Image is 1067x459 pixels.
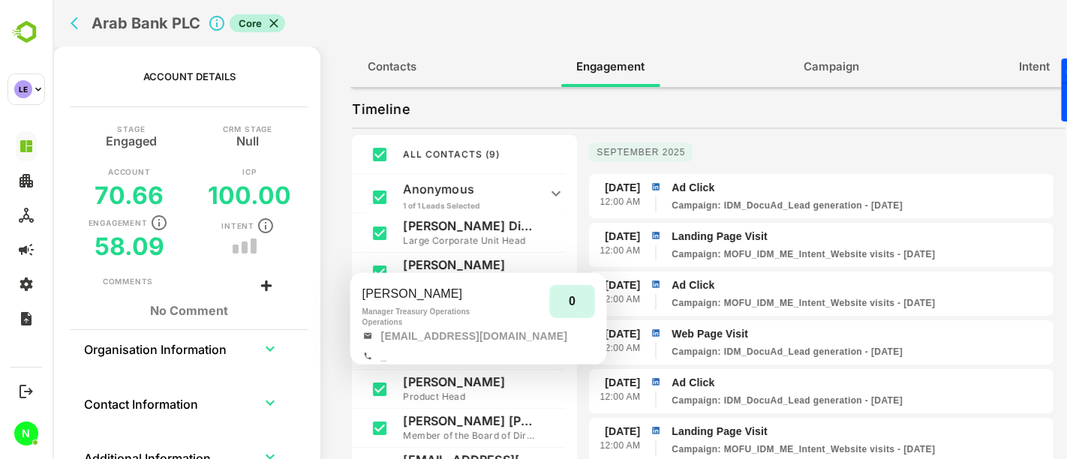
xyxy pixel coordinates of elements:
[190,168,203,175] p: ICP
[619,180,995,196] p: Ad Click
[597,375,610,388] img: linkedin.png
[350,148,447,160] span: ALL CONTACTS ( 9 )
[597,277,610,291] img: linkedin.png
[350,257,485,272] p: [PERSON_NAME]
[547,390,588,405] p: 12:00 AM
[751,57,807,76] span: Campaign
[170,125,220,133] p: CRM Stage
[206,337,229,360] button: expand row
[298,46,1014,87] div: full width tabs example
[619,424,995,439] p: Landing Page Visit
[50,304,224,318] h1: No Comment
[350,335,485,350] p: [PERSON_NAME]
[547,341,588,356] p: 12:00 AM
[184,133,206,145] h5: Null
[43,181,112,210] h5: 70.66
[619,345,850,358] p: IDM_DocuAd_Lead generation - Aug 8, 2025
[155,181,239,210] h5: 100.00
[547,244,588,259] p: 12:00 AM
[36,219,95,226] p: Engagement
[42,232,112,261] h5: 58.09
[966,57,997,76] span: Intent
[350,374,485,389] p: [PERSON_NAME]
[552,326,588,341] p: [DATE]
[552,375,588,390] p: [DATE]
[31,330,192,366] th: Organisation Information
[619,442,882,456] p: MOFU_IDM_ME_Intent_Website visits - Jul 22, 2025
[350,413,485,428] p: [PERSON_NAME] [PERSON_NAME]
[16,381,36,401] button: Logout
[299,97,357,121] p: Timeline
[56,168,98,175] p: Account
[177,16,218,31] span: Core
[552,277,588,292] p: [DATE]
[552,229,588,244] p: [DATE]
[597,424,610,437] img: linkedin.png
[350,233,485,248] p: Large Corporate Unit Head
[311,174,512,213] div: Anonymous1 of 1 Leads Selected
[53,133,104,145] h5: Engaged
[350,272,485,287] p: Manager Treasury Operations
[350,428,485,443] p: Member of the Board of Directors and the Audit & Risk Committee
[155,14,173,32] svg: Click to close Account details panel
[597,180,610,193] img: linkedin.png
[14,12,37,34] button: back
[169,222,202,229] p: Intent
[597,229,610,242] img: linkedin.png
[39,14,148,32] h2: Arab Bank PLC
[552,180,588,195] p: [DATE]
[619,375,995,391] p: Ad Click
[31,385,192,421] th: Contact Information
[206,391,229,414] button: expand row
[177,14,233,32] div: Core
[619,394,850,407] p: IDM_DocuAd_Lead generation - Aug 8, 2025
[547,439,588,454] p: 12:00 AM
[65,125,92,133] p: Stage
[619,229,995,244] p: Landing Page Visit
[619,296,882,310] p: MOFU_IDM_ME_Intent_Website visits - Jul 22, 2025
[14,80,32,98] div: LE
[350,181,485,196] p: Anonymous
[350,304,485,319] p: [PERSON_NAME]
[350,218,485,233] p: [PERSON_NAME] DipFSM, MBA
[619,247,882,261] p: MOFU_IDM_ME_Intent_Website visits - Jul 22, 2025
[524,57,592,76] span: Engagement
[537,142,640,162] p: September 2025
[14,421,38,445] div: N
[316,57,365,76] span: Contacts
[552,424,588,439] p: [DATE]
[619,326,995,342] p: Web Page Visit
[50,276,101,288] div: Comments
[206,244,211,248] button: trend
[619,277,995,293] p: Ad Click
[547,195,588,210] p: 12:00 AM
[619,199,850,212] p: IDM_DocuAd_Lead generation - Aug 8, 2025
[350,389,485,404] p: Product Head
[91,70,183,82] p: Account Details
[350,350,485,365] p: Deputy CEO/ Chief Operating Officer
[597,326,610,340] img: linkedin.png
[547,292,588,307] p: 12:00 AM
[350,200,485,211] p: 1 of 1 Leads Selected
[8,18,46,46] img: BambooboxLogoMark.f1c84d78b4c51b1a7b5f700c9845e183.svg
